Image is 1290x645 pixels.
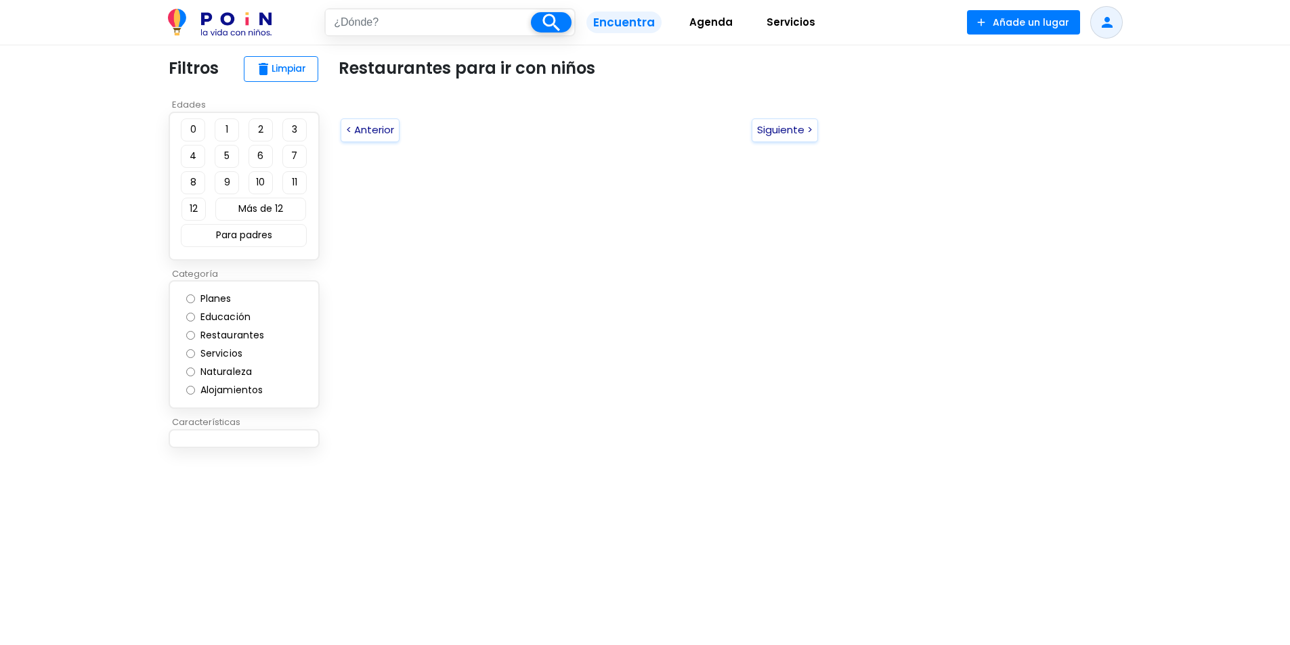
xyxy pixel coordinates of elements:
button: 7 [282,145,307,168]
label: Educación [197,310,265,324]
label: Planes [197,292,245,306]
span: delete [255,61,272,77]
p: Edades [169,98,328,112]
button: 8 [181,171,205,194]
button: 2 [249,118,273,141]
span: Agenda [683,12,739,33]
p: Restaurantes para ir con niños [339,56,595,81]
label: Restaurantes [197,328,278,342]
button: 10 [249,171,273,194]
img: POiN [168,9,272,36]
p: Categoría [169,267,328,281]
a: Encuentra [576,6,672,39]
button: 6 [249,145,273,168]
button: Siguiente > [752,118,818,142]
button: 12 [181,198,206,221]
p: Filtros [169,56,219,81]
a: Agenda [672,6,750,39]
i: search [539,11,563,35]
input: ¿Dónde? [326,9,531,35]
button: 11 [282,171,307,194]
button: deleteLimpiar [244,56,318,82]
span: Servicios [760,12,821,33]
button: Más de 12 [215,198,306,221]
label: Servicios [197,347,257,361]
button: 4 [181,145,205,168]
button: 5 [215,145,239,168]
button: 3 [282,118,307,141]
button: 0 [181,118,205,141]
span: Encuentra [586,12,662,34]
button: 9 [215,171,239,194]
label: Alojamientos [197,383,277,397]
a: Servicios [750,6,832,39]
p: Características [169,416,328,429]
button: Añade un lugar [967,10,1080,35]
label: Naturaleza [197,365,266,379]
button: < Anterior [341,118,400,142]
button: Para padres [181,224,307,247]
button: 1 [215,118,239,141]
